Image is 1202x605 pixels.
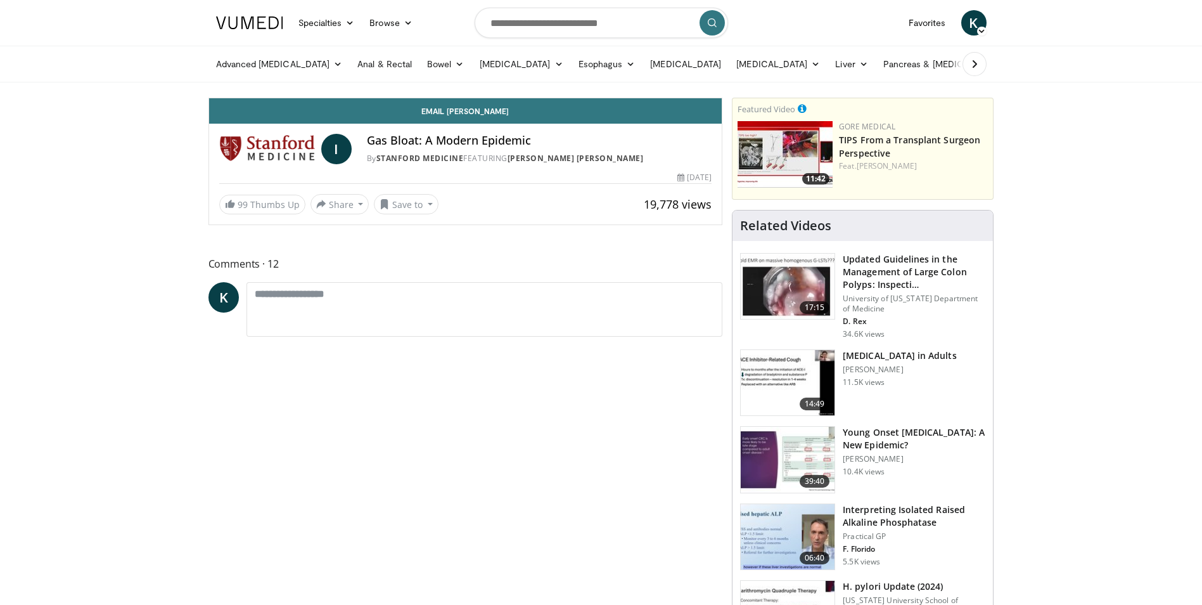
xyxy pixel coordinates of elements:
div: [DATE] [677,172,712,183]
a: Browse [362,10,420,36]
span: 99 [238,198,248,211]
p: 11.5K views [843,377,885,387]
span: 39:40 [800,475,830,488]
span: 11:42 [802,173,829,185]
input: Search topics, interventions [475,8,728,38]
p: [PERSON_NAME] [843,365,956,375]
span: Comments 12 [208,256,723,272]
h3: H. pylori Update (2024) [843,580,985,593]
a: [PERSON_NAME] [PERSON_NAME] [508,153,644,164]
a: K [961,10,987,36]
small: Featured Video [738,103,795,115]
span: 14:49 [800,398,830,410]
img: Stanford Medicine [219,134,316,164]
p: [PERSON_NAME] [843,454,985,464]
a: Pancreas & [MEDICAL_DATA] [876,51,1024,77]
a: Gore Medical [839,121,895,132]
p: D. Rex [843,316,985,327]
a: 14:49 [MEDICAL_DATA] in Adults [PERSON_NAME] 11.5K views [740,349,985,417]
a: 99 Thumbs Up [219,195,305,214]
a: Esophagus [571,51,643,77]
img: 6a4ee52d-0f16-480d-a1b4-8187386ea2ed.150x105_q85_crop-smart_upscale.jpg [741,504,834,570]
a: Stanford Medicine [376,153,464,164]
a: [MEDICAL_DATA] [729,51,828,77]
a: 39:40 Young Onset [MEDICAL_DATA]: A New Epidemic? [PERSON_NAME] 10.4K views [740,426,985,493]
a: [MEDICAL_DATA] [643,51,729,77]
h4: Gas Bloat: A Modern Epidemic [367,134,712,148]
h3: [MEDICAL_DATA] in Adults [843,349,956,362]
a: 11:42 [738,121,833,188]
div: Feat. [839,160,988,172]
p: University of [US_STATE] Department of Medicine [843,294,985,314]
div: By FEATURING [367,153,712,164]
a: [MEDICAL_DATA] [472,51,571,77]
img: 4003d3dc-4d84-4588-a4af-bb6b84f49ae6.150x105_q85_crop-smart_upscale.jpg [738,121,833,188]
p: F. Florido [843,544,985,554]
p: Practical GP [843,531,985,542]
img: VuMedi Logo [216,16,283,29]
h3: Interpreting Isolated Raised Alkaline Phosphatase [843,504,985,529]
h4: Related Videos [740,218,831,233]
button: Share [310,194,369,214]
span: 19,778 views [644,197,712,212]
a: Favorites [901,10,954,36]
a: 06:40 Interpreting Isolated Raised Alkaline Phosphatase Practical GP F. Florido 5.5K views [740,504,985,571]
p: 34.6K views [843,329,885,339]
button: Save to [374,194,438,214]
a: TIPS From a Transplant Surgeon Perspective [839,134,980,159]
a: Liver [828,51,875,77]
a: I [321,134,352,164]
h3: Updated Guidelines in the Management of Large Colon Polyps: Inspecti… [843,253,985,291]
a: Email [PERSON_NAME] [209,98,722,124]
span: 06:40 [800,552,830,564]
img: 11950cd4-d248-4755-8b98-ec337be04c84.150x105_q85_crop-smart_upscale.jpg [741,350,834,416]
a: Anal & Rectal [350,51,419,77]
a: [PERSON_NAME] [857,160,917,171]
a: K [208,282,239,313]
a: Advanced [MEDICAL_DATA] [208,51,350,77]
a: Specialties [291,10,362,36]
a: Bowel [419,51,471,77]
span: 17:15 [800,301,830,314]
p: 5.5K views [843,557,880,567]
p: 10.4K views [843,467,885,477]
img: dfcfcb0d-b871-4e1a-9f0c-9f64970f7dd8.150x105_q85_crop-smart_upscale.jpg [741,254,834,320]
a: 17:15 Updated Guidelines in the Management of Large Colon Polyps: Inspecti… University of [US_STA... [740,253,985,339]
h3: Young Onset [MEDICAL_DATA]: A New Epidemic? [843,426,985,452]
img: b23cd043-23fa-4b3f-b698-90acdd47bf2e.150x105_q85_crop-smart_upscale.jpg [741,427,834,493]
